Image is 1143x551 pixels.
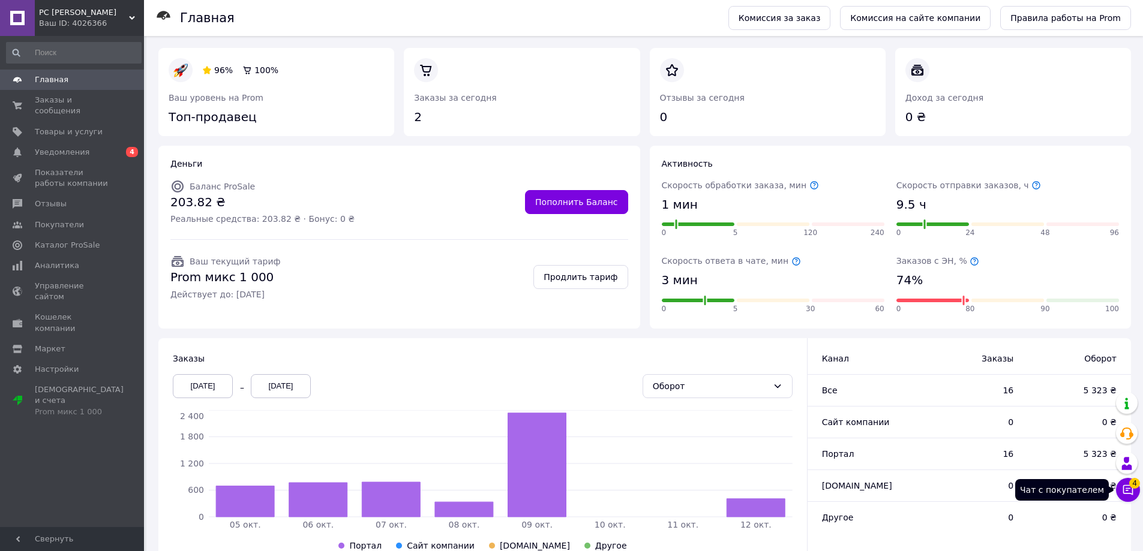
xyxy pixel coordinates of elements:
[896,180,1041,190] span: Скорость отправки заказов, ч
[806,304,815,314] span: 30
[733,304,738,314] span: 5
[667,520,698,529] tspan: 11 окт.
[407,541,475,550] span: Сайт компании
[896,272,923,289] span: 74%
[1116,478,1140,502] button: Чат с покупателем4
[662,304,667,314] span: 0
[929,511,1013,523] span: 0
[1037,384,1117,396] span: 5 323 ₴
[662,159,713,168] span: Активность
[230,520,261,529] tspan: 05 окт.
[1105,304,1119,314] span: 100
[1000,6,1131,30] a: Правила работы на Prom
[190,257,280,266] span: Ваш текущий тариф
[595,541,627,550] span: Другое
[6,42,142,64] input: Поиск
[929,384,1013,396] span: 16
[35,281,111,302] span: Управление сайтом
[822,417,890,427] span: Сайт компании
[376,520,407,529] tspan: 07 окт.
[896,304,901,314] span: 0
[840,6,991,30] a: Комиссия на сайте компании
[595,520,626,529] tspan: 10 окт.
[35,127,103,137] span: Товары и услуги
[803,228,817,238] span: 120
[35,260,79,271] span: Аналитика
[35,344,65,354] span: Маркет
[173,374,233,398] div: [DATE]
[1037,511,1117,523] span: 0 ₴
[1037,353,1117,365] span: Оборот
[39,7,129,18] span: PC МАРКЕТ
[35,240,100,251] span: Каталог ProSale
[740,520,772,529] tspan: 12 окт.
[733,228,738,238] span: 5
[170,194,355,211] span: 203.82 ₴
[929,480,1013,492] span: 0
[35,198,67,209] span: Отзывы
[190,182,255,191] span: Баланс ProSale
[1129,478,1140,489] span: 4
[35,74,68,85] span: Главная
[1110,228,1119,238] span: 96
[180,411,204,421] tspan: 2 400
[180,11,235,25] h1: Главная
[822,481,892,490] span: [DOMAIN_NAME]
[822,354,849,363] span: Канал
[896,256,979,266] span: Заказов с ЭН, %
[180,459,204,468] tspan: 1 200
[1015,479,1109,501] div: Чат с покупателем
[214,65,233,75] span: 96%
[822,386,838,395] span: Все
[170,288,280,300] span: Действует до: [DATE]
[500,541,570,550] span: [DOMAIN_NAME]
[35,312,111,333] span: Кошелек компании
[170,213,355,225] span: Реальные средства: 203.82 ₴ · Бонус: 0 ₴
[173,354,205,363] span: Заказы
[1037,448,1117,460] span: 5 323 ₴
[449,520,480,529] tspan: 08 окт.
[35,364,79,375] span: Настройки
[35,384,124,417] span: [DEMOGRAPHIC_DATA] и счета
[896,228,901,238] span: 0
[170,159,202,168] span: Деньги
[199,512,204,522] tspan: 0
[35,219,84,230] span: Покупатели
[35,147,89,158] span: Уведомления
[822,449,854,459] span: Портал
[1040,228,1049,238] span: 48
[822,513,854,522] span: Другое
[662,272,698,289] span: 3 мин
[662,256,801,266] span: Скорость ответа в чате, мин
[728,6,831,30] a: Комиссия за заказ
[533,265,628,289] a: Продлить тариф
[349,541,382,550] span: Портал
[126,147,138,157] span: 4
[254,65,278,75] span: 100%
[875,304,884,314] span: 60
[662,180,819,190] span: Скорость обработки заказа, мин
[929,353,1013,365] span: Заказы
[871,228,884,238] span: 240
[35,167,111,189] span: Показатели работы компании
[525,190,628,214] a: Пополнить Баланс
[39,18,144,29] div: Ваш ID: 4026366
[1040,304,1049,314] span: 90
[662,228,667,238] span: 0
[662,196,698,213] span: 1 мин
[965,228,974,238] span: 24
[653,380,768,393] div: Оборот
[170,269,280,286] span: Prom микс 1 000
[521,520,553,529] tspan: 09 окт.
[35,95,111,116] span: Заказы и сообщения
[929,416,1013,428] span: 0
[35,407,124,417] div: Prom микс 1 000
[188,485,204,495] tspan: 600
[302,520,334,529] tspan: 06 окт.
[965,304,974,314] span: 80
[1037,416,1117,428] span: 0 ₴
[180,432,204,441] tspan: 1 800
[896,196,926,213] span: 9.5 ч
[251,374,311,398] div: [DATE]
[929,448,1013,460] span: 16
